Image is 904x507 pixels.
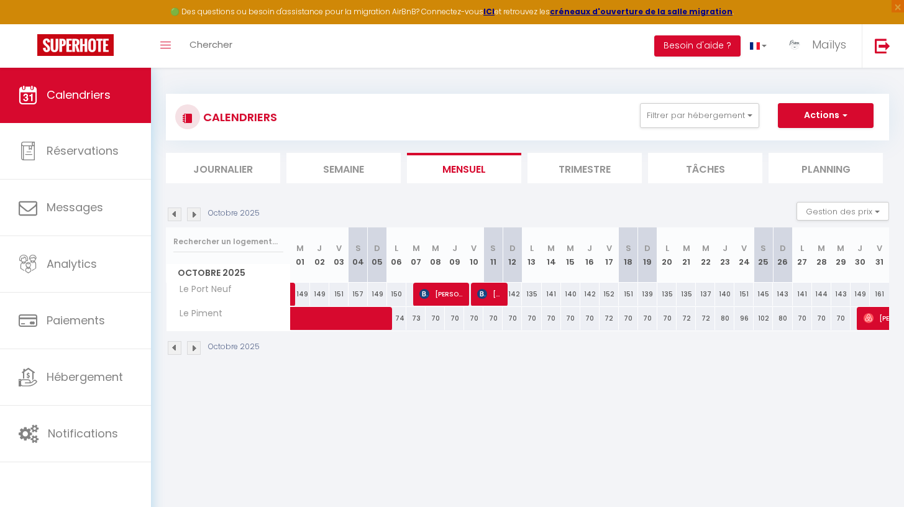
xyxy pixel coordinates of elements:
abbr: S [626,242,631,254]
div: 151 [329,283,349,306]
div: 142 [503,283,522,306]
th: 06 [387,227,406,283]
div: 70 [542,307,561,330]
span: [PERSON_NAME] [419,282,464,306]
th: 10 [464,227,483,283]
abbr: S [490,242,496,254]
th: 04 [349,227,368,283]
div: 70 [503,307,522,330]
a: Chercher [180,24,242,68]
div: 70 [464,307,483,330]
th: 21 [677,227,696,283]
span: Octobre 2025 [167,264,290,282]
span: Maïlys [812,37,846,52]
div: 139 [638,283,657,306]
div: 102 [754,307,773,330]
div: 143 [773,283,792,306]
th: 27 [793,227,812,283]
div: 142 [580,283,600,306]
th: 15 [561,227,580,283]
abbr: L [530,242,534,254]
abbr: M [547,242,555,254]
th: 16 [580,227,600,283]
span: Le Port Neuf [168,283,235,296]
abbr: J [317,242,322,254]
img: Super Booking [37,34,114,56]
abbr: M [296,242,304,254]
div: 145 [754,283,773,306]
abbr: L [800,242,804,254]
div: 96 [734,307,754,330]
abbr: D [780,242,786,254]
strong: ICI [483,6,495,17]
div: 70 [657,307,677,330]
a: ... Maïlys [776,24,862,68]
th: 26 [773,227,792,283]
th: 19 [638,227,657,283]
div: 70 [812,307,831,330]
abbr: S [355,242,361,254]
div: 70 [522,307,541,330]
span: Messages [47,199,103,215]
th: 03 [329,227,349,283]
th: 14 [542,227,561,283]
div: 70 [831,307,851,330]
th: 30 [851,227,870,283]
div: 141 [542,283,561,306]
li: Mensuel [407,153,521,183]
li: Tâches [648,153,762,183]
th: 29 [831,227,851,283]
th: 09 [445,227,464,283]
abbr: J [587,242,592,254]
span: Réservations [47,143,119,158]
div: 152 [600,283,619,306]
div: 70 [445,307,464,330]
th: 31 [870,227,889,283]
div: 70 [561,307,580,330]
input: Rechercher un logement... [173,231,283,253]
div: 72 [696,307,715,330]
button: Filtrer par hébergement [640,103,759,128]
div: 135 [657,283,677,306]
li: Trimestre [527,153,642,183]
span: Analytics [47,256,97,272]
abbr: M [683,242,690,254]
abbr: L [395,242,398,254]
th: 25 [754,227,773,283]
th: 20 [657,227,677,283]
div: 137 [696,283,715,306]
abbr: V [606,242,612,254]
span: Paiements [47,313,105,328]
th: 02 [310,227,329,283]
div: 151 [619,283,638,306]
div: 70 [483,307,503,330]
p: Octobre 2025 [208,208,260,219]
img: ... [785,35,804,54]
th: 23 [715,227,734,283]
a: créneaux d'ouverture de la salle migration [550,6,733,17]
abbr: M [432,242,439,254]
abbr: J [452,242,457,254]
th: 13 [522,227,541,283]
abbr: D [509,242,516,254]
p: Octobre 2025 [208,341,260,353]
th: 01 [291,227,310,283]
th: 12 [503,227,522,283]
img: logout [875,38,890,53]
abbr: M [702,242,710,254]
div: 150 [387,283,406,306]
div: 72 [600,307,619,330]
abbr: D [374,242,380,254]
div: 161 [870,283,889,306]
li: Journalier [166,153,280,183]
div: 140 [561,283,580,306]
div: 149 [851,283,870,306]
th: 05 [368,227,387,283]
div: 135 [677,283,696,306]
span: Hébergement [47,369,123,385]
abbr: M [837,242,844,254]
abbr: J [857,242,862,254]
abbr: L [665,242,669,254]
li: Semaine [286,153,401,183]
th: 18 [619,227,638,283]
